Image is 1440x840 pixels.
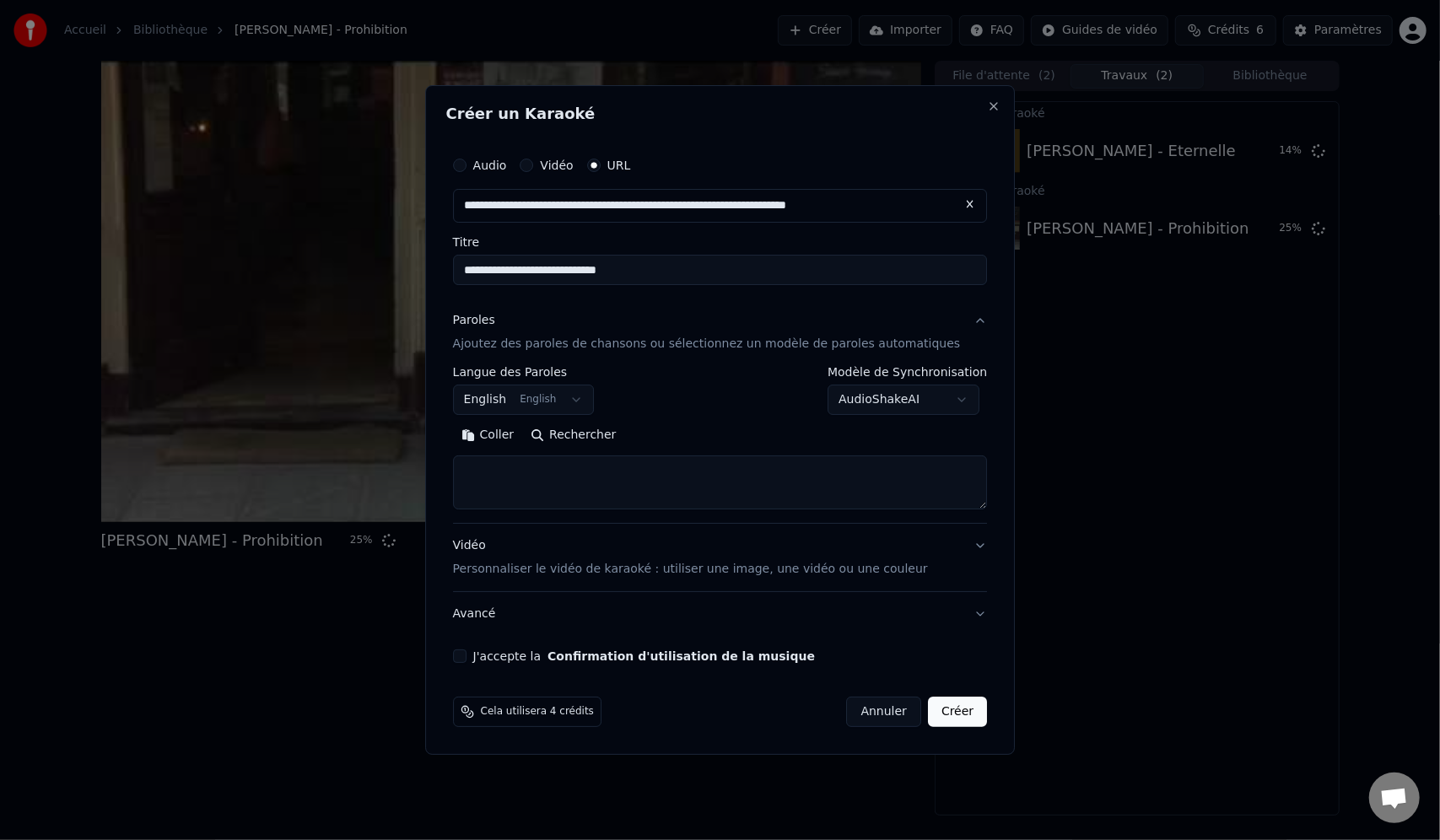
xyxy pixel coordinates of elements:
button: J'accepte la [547,650,815,662]
span: Cela utilisera 4 crédits [481,705,594,719]
button: Créer [928,697,987,727]
div: Vidéo [453,537,928,578]
label: URL [607,159,631,171]
p: Personnaliser le vidéo de karaoké : utiliser une image, une vidéo ou une couleur [453,561,928,578]
button: Coller [453,422,523,449]
div: Paroles [453,312,495,329]
label: Langue des Paroles [453,366,595,378]
button: VidéoPersonnaliser le vidéo de karaoké : utiliser une image, une vidéo ou une couleur [453,524,988,591]
button: ParolesAjoutez des paroles de chansons ou sélectionnez un modèle de paroles automatiques [453,299,988,366]
button: Annuler [847,697,921,727]
div: ParolesAjoutez des paroles de chansons ou sélectionnez un modèle de paroles automatiques [453,366,988,523]
label: Modèle de Synchronisation [828,366,987,378]
label: Titre [453,236,988,248]
label: Vidéo [540,159,573,171]
label: Audio [473,159,507,171]
label: J'accepte la [473,650,815,662]
button: Rechercher [522,422,624,449]
p: Ajoutez des paroles de chansons ou sélectionnez un modèle de paroles automatiques [453,336,961,353]
h2: Créer un Karaoké [446,106,995,121]
button: Avancé [453,592,988,636]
